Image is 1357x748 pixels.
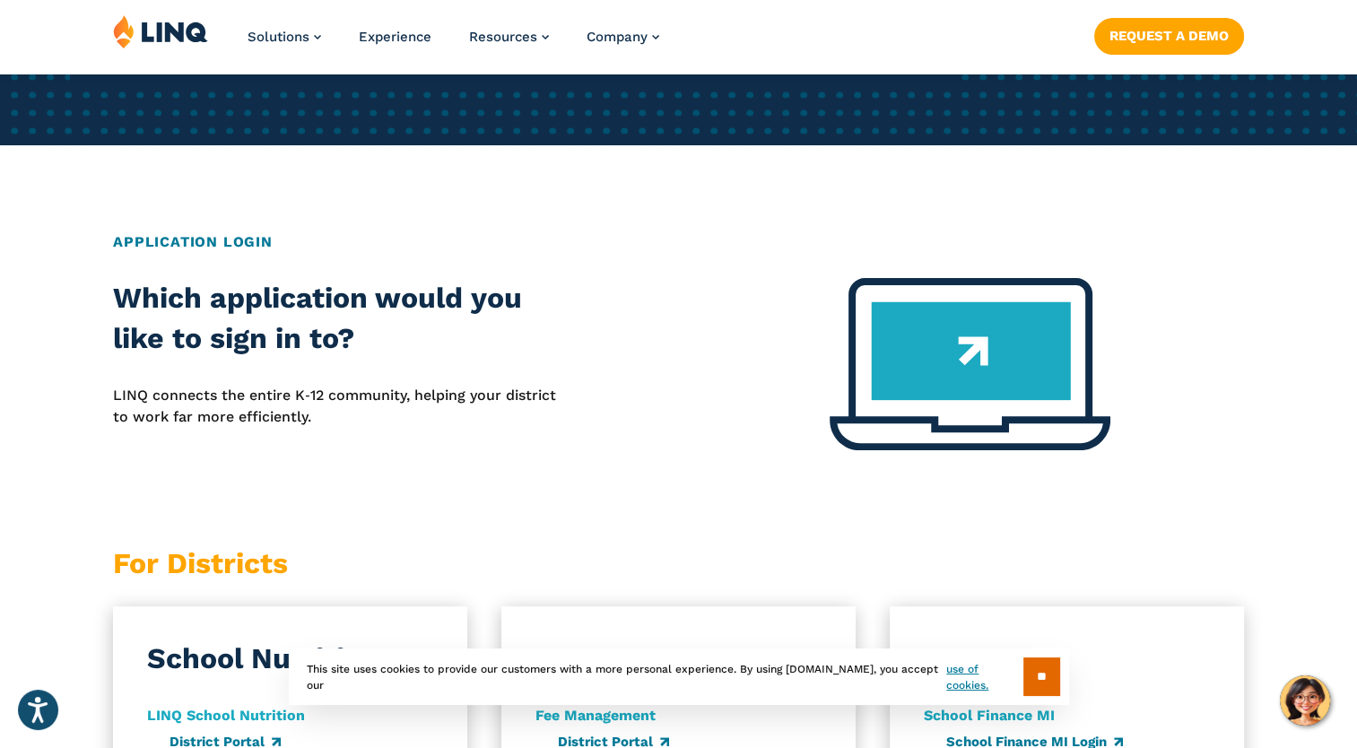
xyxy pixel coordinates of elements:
[113,544,467,584] h3: For Districts
[535,639,676,679] h3: Payments
[248,29,321,45] a: Solutions
[587,29,659,45] a: Company
[469,29,537,45] span: Resources
[113,278,564,360] h2: Which application would you like to sign in to?
[248,14,659,74] nav: Primary Navigation
[289,648,1069,705] div: This site uses cookies to provide our customers with a more personal experience. By using [DOMAIN...
[469,29,549,45] a: Resources
[113,231,1244,253] h2: Application Login
[946,661,1022,693] a: use of cookies.
[1094,18,1244,54] a: Request a Demo
[587,29,648,45] span: Company
[113,385,564,429] p: LINQ connects the entire K‑12 community, helping your district to work far more efficiently.
[1094,14,1244,54] nav: Button Navigation
[248,29,309,45] span: Solutions
[359,29,431,45] a: Experience
[1280,675,1330,726] button: Hello, have a question? Let’s chat.
[924,639,980,679] h3: ERP
[147,639,379,679] h3: School Nutrition
[113,14,208,48] img: LINQ | K‑12 Software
